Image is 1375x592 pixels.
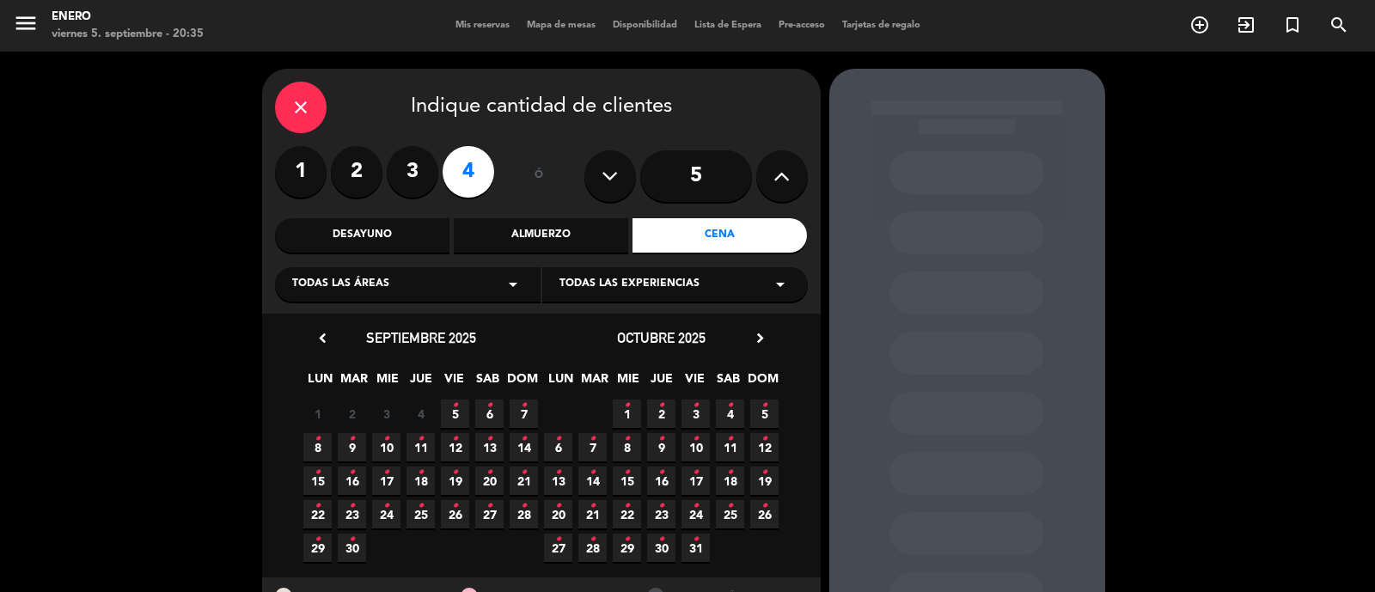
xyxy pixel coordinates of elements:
[338,400,366,428] span: 2
[315,459,321,486] i: •
[617,329,706,346] span: octubre 2025
[510,467,538,495] span: 21
[486,425,492,453] i: •
[559,276,700,293] span: Todas las experiencias
[440,369,468,397] span: VIE
[447,21,518,30] span: Mis reservas
[555,425,561,453] i: •
[750,433,779,461] span: 12
[693,392,699,419] i: •
[418,425,424,453] i: •
[349,492,355,520] i: •
[406,433,435,461] span: 11
[604,21,686,30] span: Disponibilidad
[303,433,332,461] span: 8
[681,400,710,428] span: 3
[315,526,321,553] i: •
[315,492,321,520] i: •
[331,146,382,198] label: 2
[590,459,596,486] i: •
[372,433,400,461] span: 10
[658,392,664,419] i: •
[681,534,710,562] span: 31
[475,500,504,528] span: 27
[727,392,733,419] i: •
[613,433,641,461] span: 8
[510,400,538,428] span: 7
[727,425,733,453] i: •
[452,492,458,520] i: •
[555,459,561,486] i: •
[761,392,767,419] i: •
[613,534,641,562] span: 29
[716,500,744,528] span: 25
[748,369,776,397] span: DOM
[658,459,664,486] i: •
[339,369,368,397] span: MAR
[383,459,389,486] i: •
[510,500,538,528] span: 28
[751,329,769,347] i: chevron_right
[314,329,332,347] i: chevron_left
[1236,15,1256,35] i: exit_to_app
[475,467,504,495] span: 20
[834,21,929,30] span: Tarjetas de regalo
[406,500,435,528] span: 25
[510,433,538,461] span: 14
[547,369,575,397] span: LUN
[486,492,492,520] i: •
[590,526,596,553] i: •
[693,425,699,453] i: •
[544,500,572,528] span: 20
[441,433,469,461] span: 12
[613,500,641,528] span: 22
[349,526,355,553] i: •
[613,400,641,428] span: 1
[486,459,492,486] i: •
[452,425,458,453] i: •
[681,500,710,528] span: 24
[349,425,355,453] i: •
[507,369,535,397] span: DOM
[624,492,630,520] i: •
[474,369,502,397] span: SAB
[315,425,321,453] i: •
[647,467,675,495] span: 16
[693,526,699,553] i: •
[418,492,424,520] i: •
[303,500,332,528] span: 22
[373,369,401,397] span: MIE
[632,218,807,253] div: Cena
[372,400,400,428] span: 3
[443,146,494,198] label: 4
[761,459,767,486] i: •
[624,526,630,553] i: •
[693,492,699,520] i: •
[681,433,710,461] span: 10
[387,146,438,198] label: 3
[52,9,204,26] div: Enero
[475,400,504,428] span: 6
[406,369,435,397] span: JUE
[418,459,424,486] i: •
[578,500,607,528] span: 21
[716,400,744,428] span: 4
[1282,15,1303,35] i: turned_in_not
[681,467,710,495] span: 17
[383,492,389,520] i: •
[441,467,469,495] span: 19
[681,369,709,397] span: VIE
[372,467,400,495] span: 17
[290,97,311,118] i: close
[292,276,389,293] span: Todas las áreas
[761,425,767,453] i: •
[452,459,458,486] i: •
[475,433,504,461] span: 13
[770,21,834,30] span: Pre-acceso
[518,21,604,30] span: Mapa de mesas
[372,500,400,528] span: 24
[714,369,742,397] span: SAB
[647,369,675,397] span: JUE
[338,433,366,461] span: 9
[521,459,527,486] i: •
